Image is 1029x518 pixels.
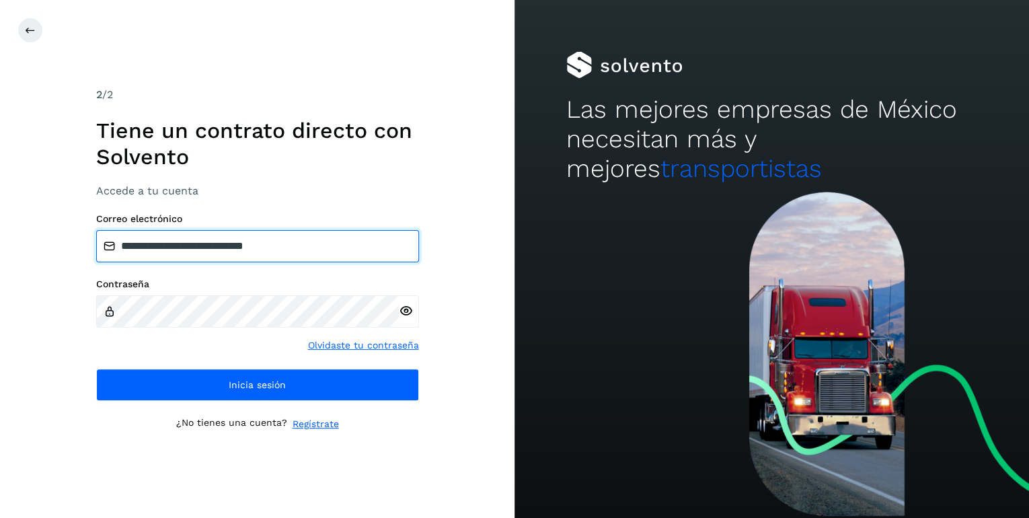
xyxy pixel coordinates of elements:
[96,279,419,290] label: Contraseña
[96,88,102,101] span: 2
[660,154,822,183] span: transportistas
[96,369,419,401] button: Inicia sesión
[96,87,419,103] div: /2
[96,118,419,170] h1: Tiene un contrato directo con Solvento
[96,184,419,197] h3: Accede a tu cuenta
[176,417,287,431] p: ¿No tienes una cuenta?
[293,417,339,431] a: Regístrate
[96,213,419,225] label: Correo electrónico
[566,95,978,184] h2: Las mejores empresas de México necesitan más y mejores
[229,380,286,390] span: Inicia sesión
[308,338,419,353] a: Olvidaste tu contraseña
